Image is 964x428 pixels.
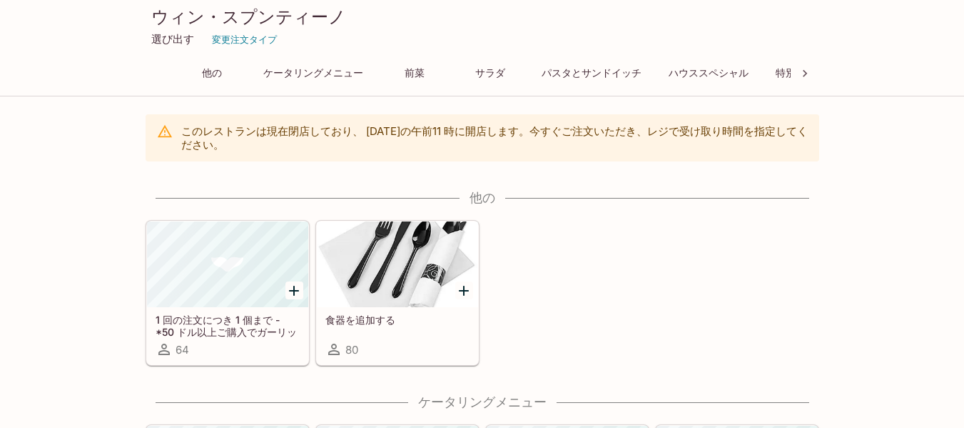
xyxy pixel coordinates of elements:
font: 食器を追加する [325,314,395,326]
font: 他の [202,67,222,79]
div: 食器を追加する [317,222,478,307]
font: このレストランは現在閉店しており、 [181,124,363,138]
font: 80 [345,343,358,357]
font: ハウススペシャル [669,67,749,79]
font: ウィン・スプンティーノ [151,6,346,27]
font: 1 回の注文につき 1 個まで - *50 ドル以上ご購入でガーリック ブレッドまたはチーズ ブレッドを無料プレゼント! [156,314,297,362]
button: 変更注文タイプ [206,28,283,51]
font: 時に開店します [444,124,519,138]
font: 午前11 [411,124,441,138]
button: 1 回の注文につき 1 つまで追加可能 - *50 ドル以上ご購入でガーリック ブレッドまたはチーズ ブレッドが無料! [285,282,303,299]
font: ケータリングメニュー [263,67,363,79]
font: 。今すぐご注文いただき、レジで受け取り時間を指定してください。 [181,124,808,151]
font: パスタとサンドイッチ [542,67,641,79]
font: [DATE]の [366,124,411,138]
font: 特別な組み合わせ [776,67,856,79]
button: 追加 食器を追加 [455,282,473,299]
font: 選び出す [151,32,194,46]
a: 食器を追加する80 [316,221,479,365]
div: 1 回の注文につき 1 個まで - *50 ドル以上ご購入でガーリック ブレッドまたはチーズ ブレッドを無料プレゼント! [147,222,308,307]
font: ケータリングメニュー [418,394,547,409]
font: サラダ [475,67,505,79]
font: 64 [176,343,189,357]
font: 前菜 [405,67,425,79]
a: 1 回の注文につき 1 個まで - *50 ドル以上ご購入でガーリック ブレッドまたはチーズ ブレッドを無料プレゼント!64 [146,221,309,365]
font: 変更注文タイプ [212,34,277,45]
font: 他の [470,190,495,205]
